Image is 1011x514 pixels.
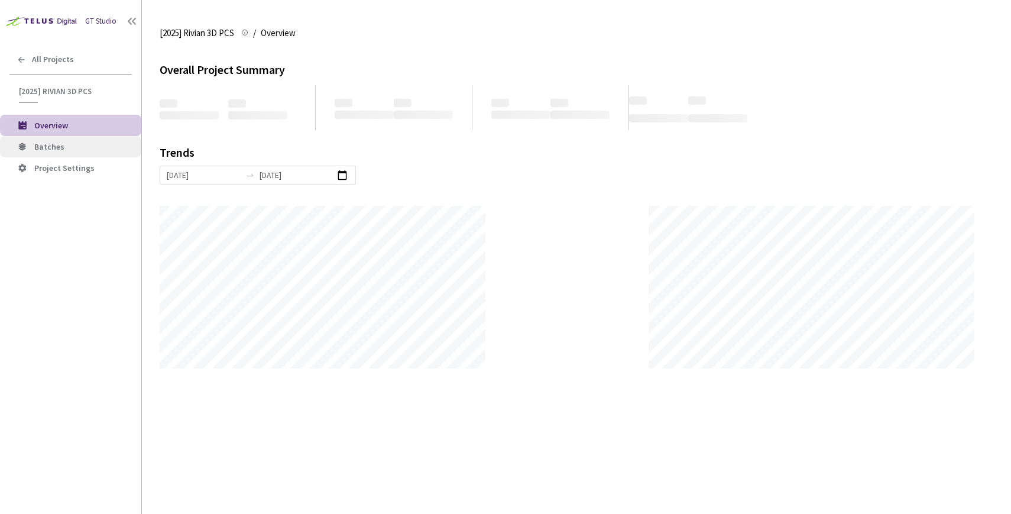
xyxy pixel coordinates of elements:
[335,99,352,107] span: ‌
[160,62,993,79] div: Overall Project Summary
[688,96,706,105] span: ‌
[34,163,95,173] span: Project Settings
[34,120,68,131] span: Overview
[491,111,550,119] span: ‌
[394,99,411,107] span: ‌
[34,141,64,152] span: Batches
[19,86,125,96] span: [2025] Rivian 3D PCS
[160,147,977,166] div: Trends
[32,54,74,64] span: All Projects
[335,111,394,119] span: ‌
[160,26,234,40] span: [2025] Rivian 3D PCS
[629,114,688,122] span: ‌
[629,96,647,105] span: ‌
[160,99,177,108] span: ‌
[550,111,610,119] span: ‌
[394,111,453,119] span: ‌
[228,111,287,119] span: ‌
[261,26,296,40] span: Overview
[160,111,219,119] span: ‌
[491,99,509,107] span: ‌
[260,169,333,182] input: End date
[550,99,568,107] span: ‌
[253,26,256,40] li: /
[245,170,255,180] span: to
[245,170,255,180] span: swap-right
[688,114,747,122] span: ‌
[167,169,241,182] input: Start date
[85,16,116,27] div: GT Studio
[228,99,246,108] span: ‌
